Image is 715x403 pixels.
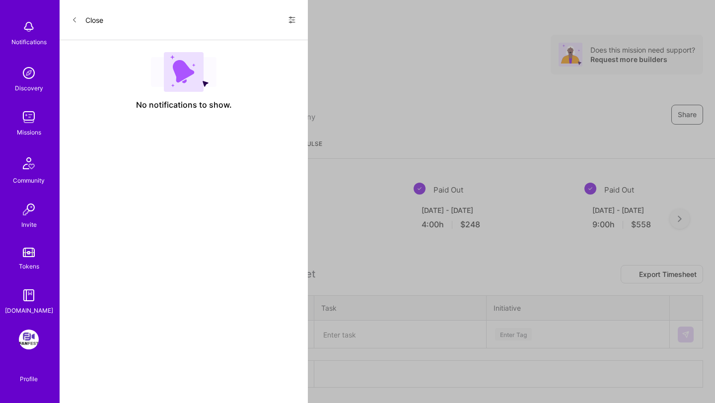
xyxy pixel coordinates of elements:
div: Profile [20,374,38,383]
img: bell [19,17,39,37]
img: FanFest: Media Engagement Platform [19,330,39,349]
a: Profile [16,363,41,383]
span: No notifications to show. [136,100,232,110]
div: Community [13,175,45,186]
a: FanFest: Media Engagement Platform [16,330,41,349]
img: guide book [19,285,39,305]
img: Community [17,151,41,175]
img: tokens [23,248,35,257]
img: empty [151,52,216,92]
img: discovery [19,63,39,83]
div: Missions [17,127,41,137]
button: Close [71,12,103,28]
img: teamwork [19,107,39,127]
div: Discovery [15,83,43,93]
div: [DOMAIN_NAME] [5,305,53,316]
div: Invite [21,219,37,230]
div: Tokens [19,261,39,271]
img: Invite [19,200,39,219]
div: Notifications [11,37,47,47]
